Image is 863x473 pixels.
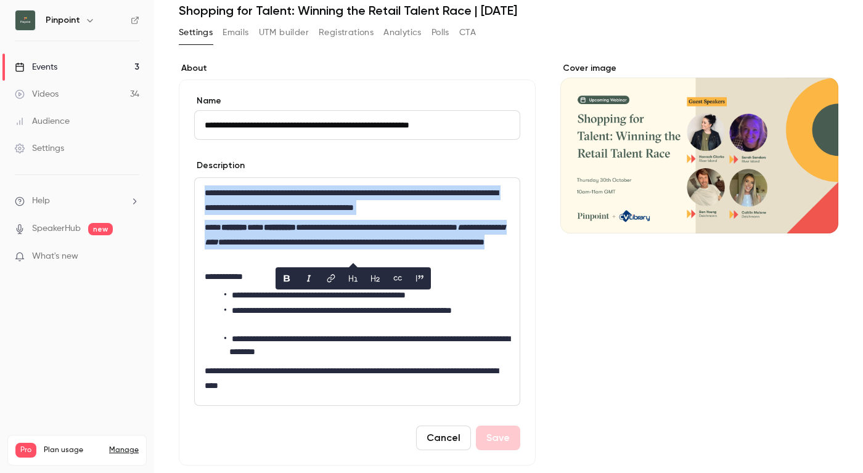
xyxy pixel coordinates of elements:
[46,14,80,26] h6: Pinpoint
[125,251,139,262] iframe: Noticeable Trigger
[194,160,245,172] label: Description
[32,195,50,208] span: Help
[15,61,57,73] div: Events
[259,23,309,42] button: UTM builder
[179,23,213,42] button: Settings
[15,88,59,100] div: Videos
[15,115,70,127] div: Audience
[194,177,520,406] section: description
[32,250,78,263] span: What's new
[319,23,374,42] button: Registrations
[15,195,139,208] li: help-dropdown-opener
[15,142,64,155] div: Settings
[15,443,36,458] span: Pro
[223,23,248,42] button: Emails
[277,269,297,288] button: bold
[179,62,536,75] label: About
[179,3,838,18] h1: Shopping for Talent: Winning the Retail Talent Race | [DATE]
[560,62,838,75] label: Cover image
[194,95,520,107] label: Name
[431,23,449,42] button: Polls
[44,445,102,455] span: Plan usage
[109,445,139,455] a: Manage
[383,23,422,42] button: Analytics
[195,178,520,405] div: editor
[321,269,341,288] button: link
[410,269,430,288] button: blockquote
[32,222,81,235] a: SpeakerHub
[560,62,838,233] section: Cover image
[15,10,35,30] img: Pinpoint
[299,269,319,288] button: italic
[416,426,471,450] button: Cancel
[88,223,113,235] span: new
[459,23,476,42] button: CTA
